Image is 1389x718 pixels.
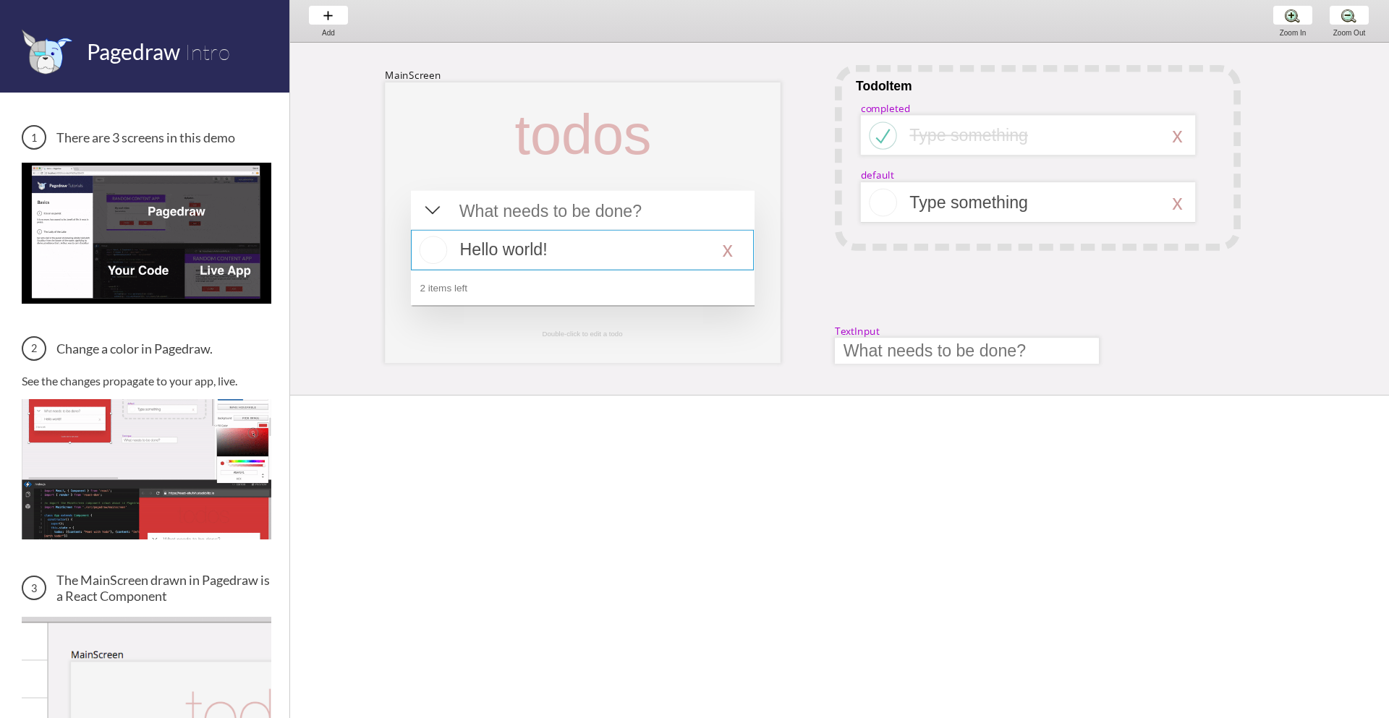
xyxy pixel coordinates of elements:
h3: There are 3 screens in this demo [22,125,271,150]
span: Intro [184,38,230,65]
p: See the changes propagate to your app, live. [22,374,271,388]
div: TextInput [835,324,880,337]
div: Add [301,29,356,37]
h3: Change a color in Pagedraw. [22,336,271,361]
img: Change a color in Pagedraw [22,399,271,539]
div: Zoom In [1265,29,1320,37]
img: zoom-plus.png [1285,8,1300,23]
span: Pagedraw [87,38,180,64]
div: x [1172,191,1182,215]
img: favicon.png [22,29,72,74]
img: 3 screens [22,163,271,303]
div: x [1172,124,1182,148]
h3: The MainScreen drawn in Pagedraw is a React Component [22,572,271,604]
div: completed [861,101,911,114]
div: MainScreen [385,69,441,82]
div: Zoom Out [1322,29,1377,37]
img: baseline-add-24px.svg [320,8,336,23]
div: default [861,168,894,181]
img: zoom-minus.png [1341,8,1356,23]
